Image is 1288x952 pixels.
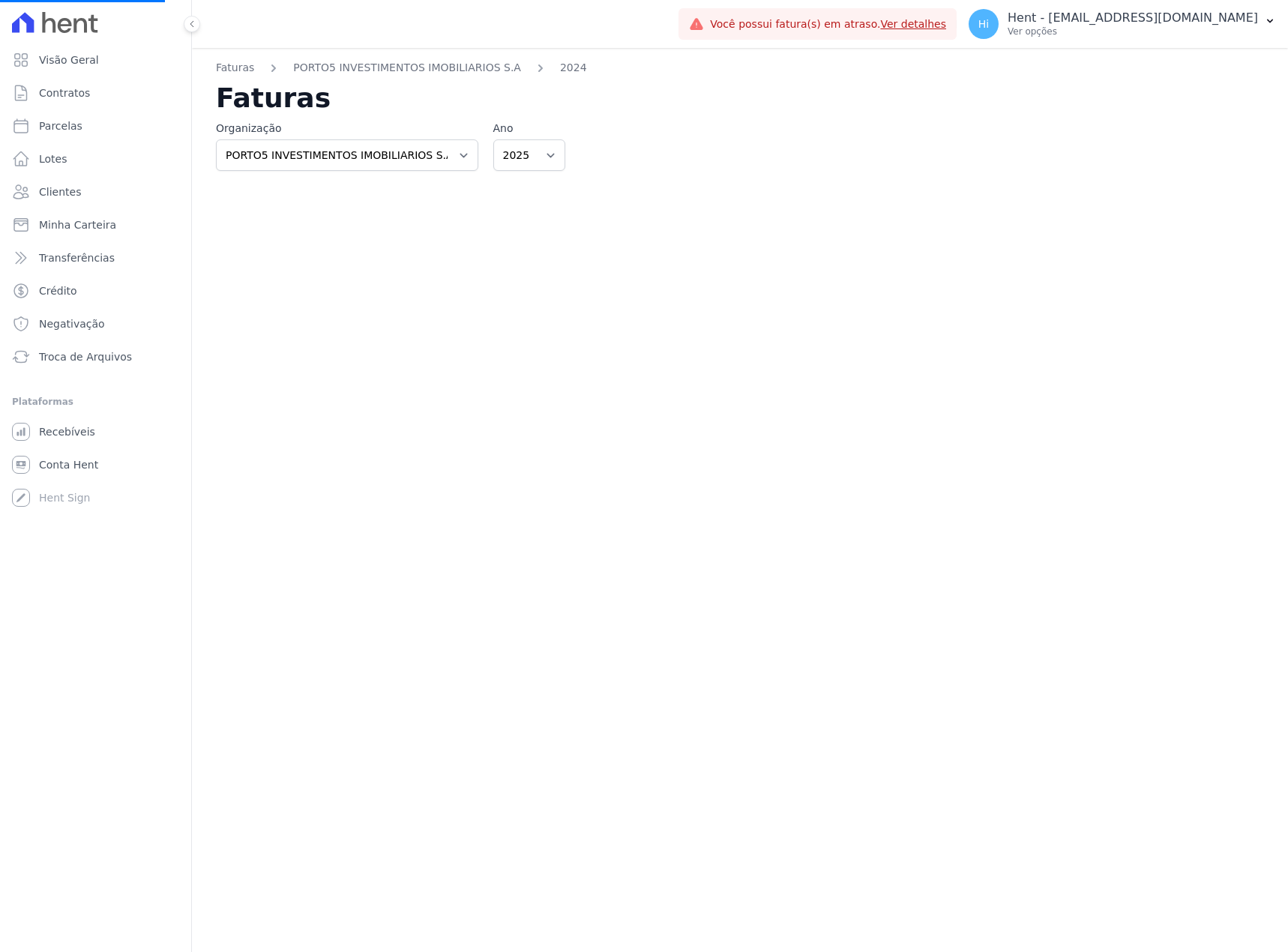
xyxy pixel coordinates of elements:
[6,144,185,174] a: Lotes
[216,85,1264,112] h2: Faturas
[39,151,67,166] span: Lotes
[39,85,90,100] span: Contratos
[6,276,185,306] a: Crédito
[880,18,946,30] a: Ver detalhes
[1008,10,1258,25] p: Hent - [EMAIL_ADDRESS][DOMAIN_NAME]
[6,342,185,372] a: Troca de Arquivos
[710,16,946,32] span: Você possui fatura(s) em atraso.
[6,309,185,339] a: Negativação
[560,60,587,76] a: 2024
[39,316,105,331] span: Negativação
[39,52,99,67] span: Visão Geral
[39,457,98,472] span: Conta Hent
[6,417,185,447] a: Recebíveis
[493,121,565,136] label: Ano
[216,121,478,136] label: Organização
[6,177,185,207] a: Clientes
[6,45,185,75] a: Visão Geral
[957,3,1288,45] button: Hi Hent - [EMAIL_ADDRESS][DOMAIN_NAME] Ver opções
[6,243,185,273] a: Transferências
[293,60,521,76] a: PORTO5 INVESTIMENTOS IMOBILIARIOS S.A
[39,217,116,232] span: Minha Carteira
[39,118,82,133] span: Parcelas
[216,60,254,76] a: Faturas
[978,19,989,29] span: Hi
[6,210,185,240] a: Minha Carteira
[6,111,185,141] a: Parcelas
[6,450,185,480] a: Conta Hent
[216,60,1264,85] nav: Breadcrumb
[39,184,81,199] span: Clientes
[1008,25,1258,37] p: Ver opções
[39,349,132,364] span: Troca de Arquivos
[6,78,185,108] a: Contratos
[39,250,115,265] span: Transferências
[39,424,95,439] span: Recebíveis
[39,283,77,298] span: Crédito
[12,393,179,411] div: Plataformas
